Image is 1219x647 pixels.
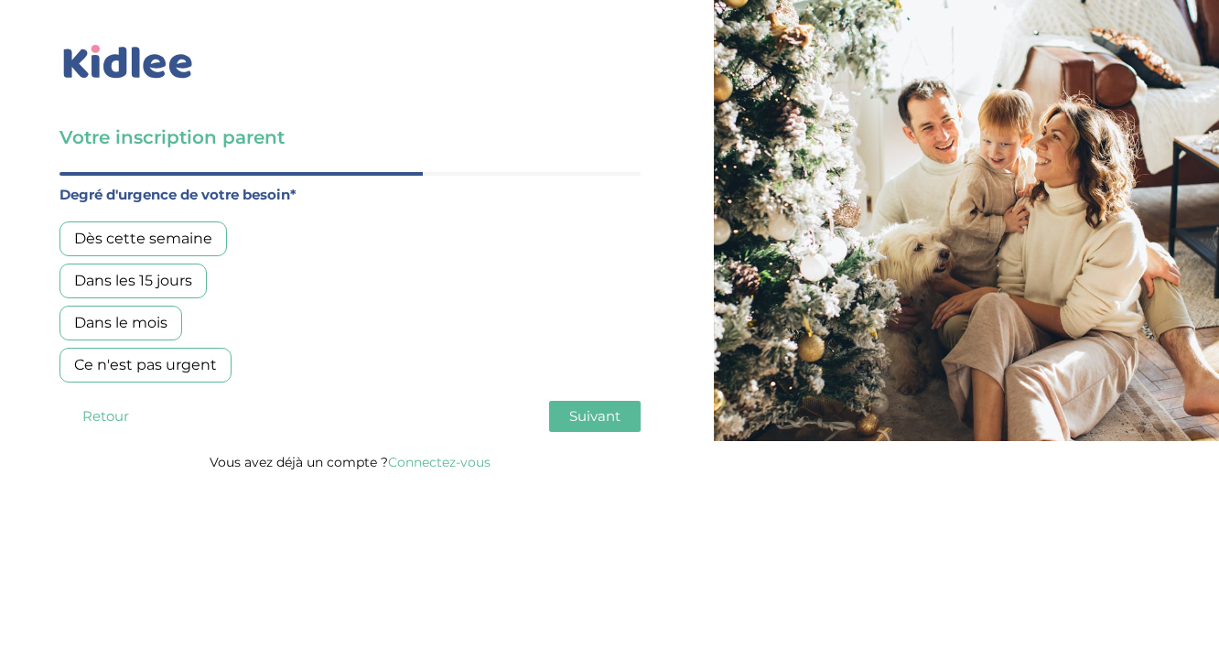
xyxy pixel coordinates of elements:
[59,221,227,256] div: Dès cette semaine
[59,450,641,474] p: Vous avez déjà un compte ?
[59,401,151,432] button: Retour
[59,348,232,383] div: Ce n'est pas urgent
[549,401,641,432] button: Suivant
[59,183,641,207] label: Degré d'urgence de votre besoin*
[388,454,491,470] a: Connectez-vous
[59,264,207,298] div: Dans les 15 jours
[569,407,620,425] span: Suivant
[59,41,197,83] img: logo_kidlee_bleu
[59,124,641,150] h3: Votre inscription parent
[59,306,182,340] div: Dans le mois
